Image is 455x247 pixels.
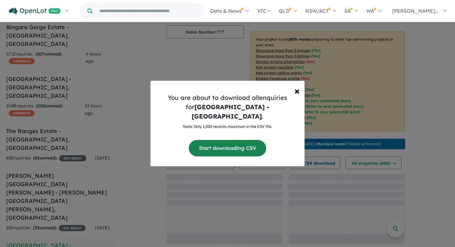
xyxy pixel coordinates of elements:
strong: [GEOGRAPHIC_DATA] - [GEOGRAPHIC_DATA] [192,103,269,120]
span: × [294,84,300,97]
input: Try estate name, suburb, builder or developer [94,4,202,18]
img: Openlot PRO Logo White [9,7,61,15]
button: Start downloading CSV [189,140,266,156]
h5: You are about to download all enquiries for . [155,93,300,121]
p: Note: Only 1,000 records maximum in the CSV file. [155,123,300,130]
span: [PERSON_NAME]... [392,8,439,14]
